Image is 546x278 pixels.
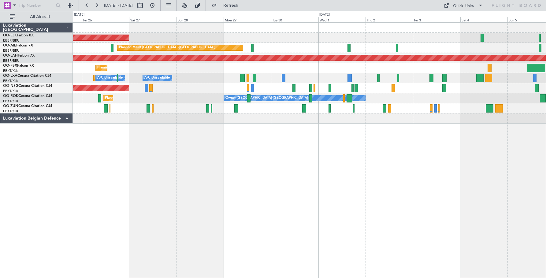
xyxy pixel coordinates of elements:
span: [DATE] - [DATE] [104,3,133,8]
a: EBKT/KJK [3,89,18,93]
a: OO-NSGCessna Citation CJ4 [3,84,52,88]
a: EBKT/KJK [3,69,18,73]
div: [DATE] [74,12,84,17]
div: Fri 3 [413,17,460,22]
div: A/C Unavailable [GEOGRAPHIC_DATA] ([GEOGRAPHIC_DATA] National) [97,73,211,83]
button: Quick Links [441,1,486,10]
span: OO-FSX [3,64,17,68]
a: OO-LAHFalcon 7X [3,54,35,57]
div: Owner [GEOGRAPHIC_DATA]-[GEOGRAPHIC_DATA] [225,94,308,103]
span: OO-ROK [3,94,18,98]
button: Refresh [209,1,246,10]
div: Fri 26 [82,17,129,22]
a: OO-FSXFalcon 7X [3,64,34,68]
div: Sun 28 [176,17,224,22]
div: Planned Maint Kortrijk-[GEOGRAPHIC_DATA] [97,63,169,72]
div: [DATE] [319,12,330,17]
a: EBKT/KJK [3,99,18,103]
a: EBBR/BRU [3,38,20,43]
div: Wed 1 [318,17,366,22]
span: OO-ELK [3,34,17,37]
div: Quick Links [453,3,474,9]
span: OO-ZUN [3,104,18,108]
a: OO-ELKFalcon 8X [3,34,34,37]
a: OO-ZUNCessna Citation CJ4 [3,104,52,108]
div: Sat 4 [460,17,508,22]
div: Sat 27 [129,17,176,22]
div: Planned Maint [GEOGRAPHIC_DATA] ([GEOGRAPHIC_DATA]) [119,43,215,52]
div: Planned Maint Kortrijk-[GEOGRAPHIC_DATA] [105,94,176,103]
a: EBKT/KJK [3,79,18,83]
div: Thu 2 [366,17,413,22]
a: OO-AIEFalcon 7X [3,44,33,47]
span: OO-AIE [3,44,16,47]
button: All Aircraft [7,12,66,22]
span: OO-LAH [3,54,18,57]
span: OO-LXA [3,74,17,78]
span: Refresh [218,3,244,8]
span: OO-NSG [3,84,18,88]
div: A/C Unavailable [144,73,170,83]
span: All Aircraft [16,15,65,19]
a: OO-LXACessna Citation CJ4 [3,74,51,78]
div: Tue 30 [271,17,318,22]
a: EBBR/BRU [3,58,20,63]
input: Trip Number [19,1,54,10]
div: Mon 29 [224,17,271,22]
a: OO-ROKCessna Citation CJ4 [3,94,52,98]
a: EBKT/KJK [3,109,18,113]
a: EBBR/BRU [3,48,20,53]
